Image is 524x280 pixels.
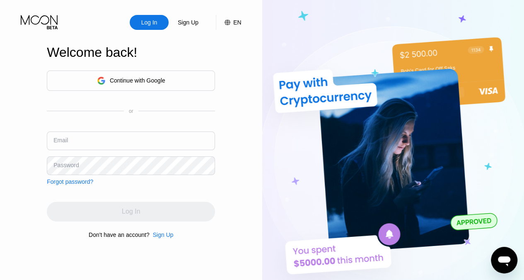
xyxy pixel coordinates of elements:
div: EN [216,15,241,30]
div: Sign Up [153,231,174,238]
div: Sign Up [169,15,208,30]
div: Log In [140,18,158,27]
div: Don't have an account? [89,231,150,238]
div: Welcome back! [47,45,215,60]
div: or [129,108,133,114]
div: Log In [130,15,169,30]
div: Sign Up [177,18,199,27]
div: Continue with Google [110,77,165,84]
div: Password [53,162,79,168]
div: Forgot password? [47,178,93,185]
div: EN [233,19,241,26]
div: Email [53,137,68,144]
div: Continue with Google [47,71,215,91]
div: Sign Up [150,231,174,238]
iframe: Button to launch messaging window [491,247,517,273]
